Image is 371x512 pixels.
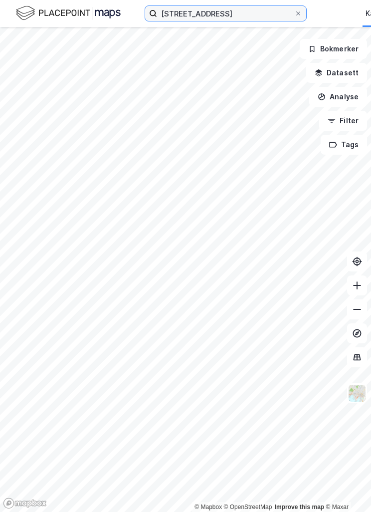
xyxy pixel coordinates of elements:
button: Tags [321,135,367,155]
img: logo.f888ab2527a4732fd821a326f86c7f29.svg [16,4,121,22]
button: Filter [319,111,367,131]
a: Mapbox [194,504,222,511]
a: Improve this map [275,504,324,511]
div: Kontrollprogram for chat [321,464,371,512]
button: Bokmerker [300,39,367,59]
input: Søk på adresse, matrikkel, gårdeiere, leietakere eller personer [157,6,294,21]
a: Mapbox homepage [3,498,47,509]
iframe: Chat Widget [321,464,371,512]
img: Z [348,384,367,403]
button: Datasett [306,63,367,83]
button: Analyse [309,87,367,107]
a: OpenStreetMap [224,504,272,511]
